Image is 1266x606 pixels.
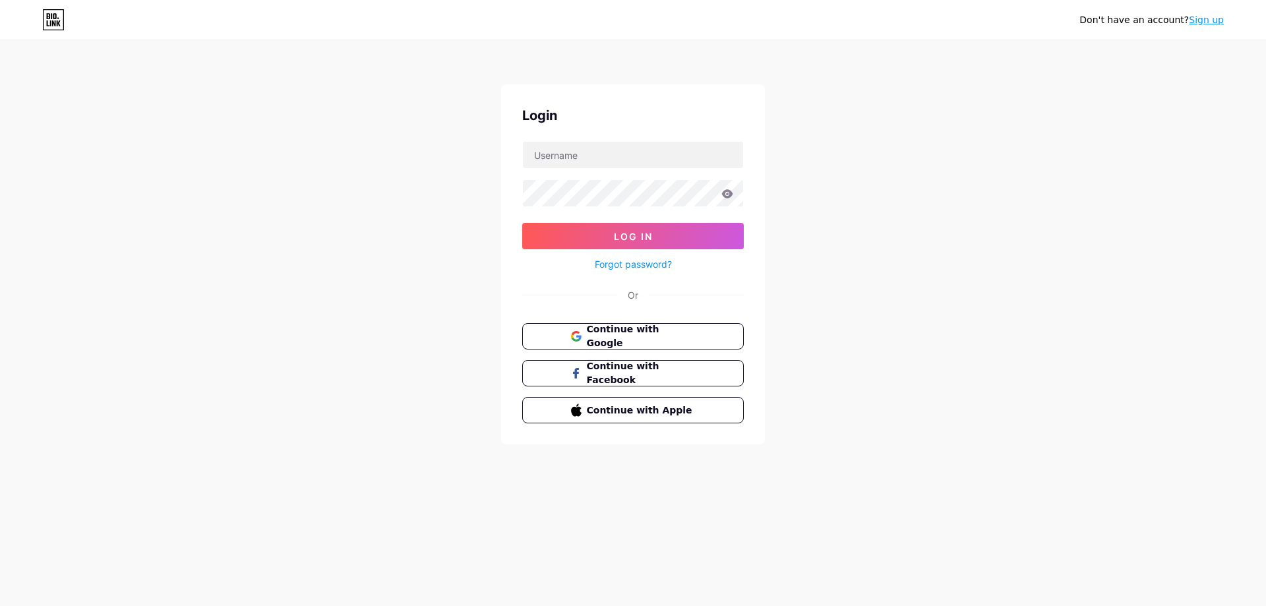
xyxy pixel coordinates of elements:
[628,288,638,302] div: Or
[522,323,744,349] button: Continue with Google
[1079,13,1224,27] div: Don't have an account?
[522,223,744,249] button: Log In
[522,106,744,125] div: Login
[1189,15,1224,25] a: Sign up
[614,231,653,242] span: Log In
[587,359,696,387] span: Continue with Facebook
[595,257,672,271] a: Forgot password?
[587,322,696,350] span: Continue with Google
[587,404,696,417] span: Continue with Apple
[523,142,743,168] input: Username
[522,360,744,386] button: Continue with Facebook
[522,397,744,423] button: Continue with Apple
